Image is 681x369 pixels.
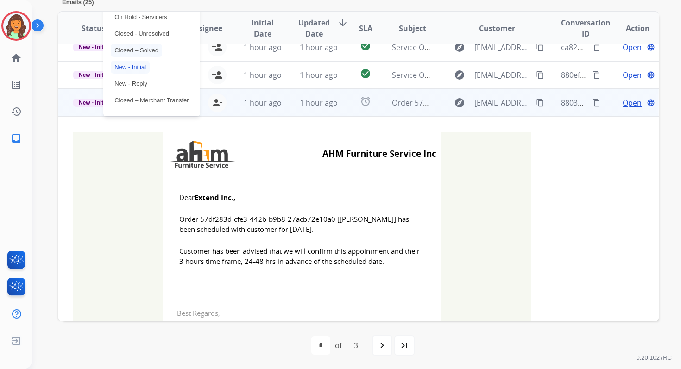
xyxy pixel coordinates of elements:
span: Service Order 27fc1f52-3666-45d9-a86b-bf70dd52482b Booked with Velofix [392,70,651,80]
mat-icon: explore [454,42,465,53]
span: Conversation ID [561,17,611,39]
mat-icon: history [11,106,22,117]
mat-icon: last_page [399,340,410,351]
p: Closed - Unresolved [111,27,173,40]
span: Customer has been advised that we will confirm this appointment and their 3 hours time frame, 24-... [179,246,425,267]
b: Extend Inc., [195,193,235,202]
span: Subject [399,22,426,33]
mat-icon: person_add [212,69,223,81]
span: Order 57df283d-cfe3-442b-b9b8-27acb72e10a0 [392,98,555,108]
mat-icon: content_copy [536,43,544,51]
span: Status [82,22,106,33]
mat-icon: check_circle [360,40,371,51]
span: 1 hour ago [244,70,282,80]
mat-icon: explore [454,69,465,81]
td: AHM Furniture Service Inc [270,137,436,172]
mat-icon: language [647,71,655,79]
span: Order 57df283d-cfe3-442b-b9b8-27acb72e10a0 [[PERSON_NAME]] has been scheduled with customer for [... [179,214,425,235]
div: of [335,340,342,351]
span: [EMAIL_ADDRESS][DOMAIN_NAME] [474,42,531,53]
td: Best Regards, AHM Furniture Service Inc [163,294,441,360]
p: 0.20.1027RC [636,352,672,363]
span: Dear [179,192,425,203]
span: 1 hour ago [300,70,338,80]
mat-icon: language [647,43,655,51]
p: New - Reply [111,77,151,90]
span: Customer [479,22,515,33]
p: Closed – Solved [111,44,162,57]
p: Closed – Merchant Transfer [111,94,192,107]
mat-icon: arrow_downward [337,17,348,28]
span: SLA [359,22,372,33]
span: [EMAIL_ADDRESS][DOMAIN_NAME] [474,69,531,81]
mat-icon: content_copy [592,43,600,51]
span: 1 hour ago [244,42,282,52]
div: 3 [347,336,366,355]
span: New - Initial [73,71,115,79]
span: 1 hour ago [300,98,338,108]
span: Updated Date [298,17,330,39]
mat-icon: inbox [11,133,22,144]
span: Assignee [190,22,222,33]
mat-icon: content_copy [536,71,544,79]
span: Initial Date [242,17,283,39]
th: Action [602,12,659,44]
span: Service Order 33559cbc-f68e-4642-af6d-8e7a5bb08adf Booked with Velofix [392,42,650,52]
mat-icon: home [11,52,22,63]
span: Open [623,97,642,108]
mat-icon: explore [454,97,465,108]
img: avatar [3,13,29,39]
mat-icon: person_add [212,42,223,53]
span: [EMAIL_ADDRESS][DOMAIN_NAME] [474,97,531,108]
span: Open [623,69,642,81]
span: 1 hour ago [244,98,282,108]
p: New - Initial [111,61,150,74]
mat-icon: navigate_next [377,340,388,351]
span: New - Initial [73,43,115,51]
span: Open [623,42,642,53]
p: On Hold - Servicers [111,11,170,24]
mat-icon: list_alt [11,79,22,90]
mat-icon: content_copy [592,99,600,107]
img: AHM [168,137,237,172]
mat-icon: alarm [360,96,371,107]
span: 1 hour ago [300,42,338,52]
mat-icon: language [647,99,655,107]
mat-icon: check_circle [360,68,371,79]
span: New - Initial [73,99,115,107]
mat-icon: content_copy [536,99,544,107]
mat-icon: content_copy [592,71,600,79]
mat-icon: person_remove [212,97,223,108]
